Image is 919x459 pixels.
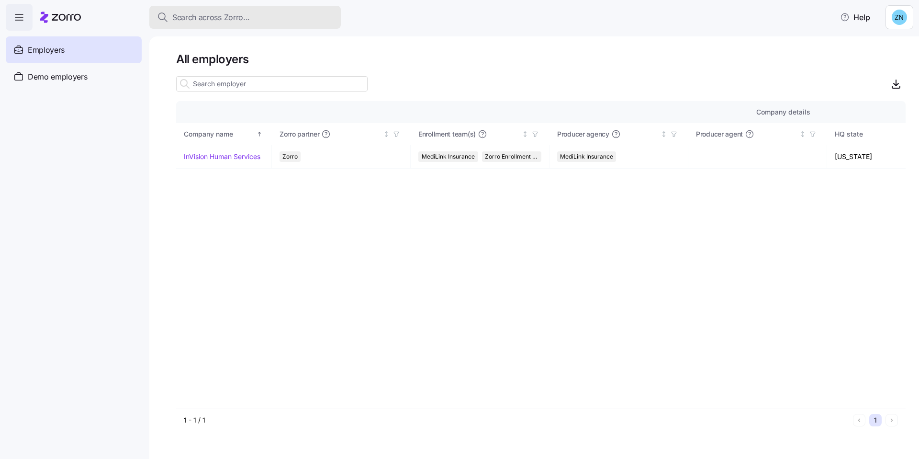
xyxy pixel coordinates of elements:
[149,6,341,29] button: Search across Zorro...
[799,131,806,138] div: Not sorted
[176,123,272,145] th: Company nameSorted ascending
[272,123,411,145] th: Zorro partnerNot sorted
[411,123,549,145] th: Enrollment team(s)Not sorted
[6,36,142,63] a: Employers
[696,129,743,139] span: Producer agent
[422,151,475,162] span: MediLink Insurance
[28,71,88,83] span: Demo employers
[885,414,898,426] button: Next page
[184,152,260,161] a: InVision Human Services
[383,131,390,138] div: Not sorted
[485,151,539,162] span: Zorro Enrollment Team
[28,44,65,56] span: Employers
[172,11,250,23] span: Search across Zorro...
[256,131,263,138] div: Sorted ascending
[892,10,907,25] img: 5c518db9dac3a343d5b258230af867d6
[560,151,613,162] span: MediLink Insurance
[176,76,368,92] input: Search employer
[853,414,865,426] button: Previous page
[661,131,667,138] div: Not sorted
[549,123,688,145] th: Producer agencyNot sorted
[557,129,609,139] span: Producer agency
[688,123,827,145] th: Producer agentNot sorted
[184,415,849,425] div: 1 - 1 / 1
[176,52,906,67] h1: All employers
[6,63,142,90] a: Demo employers
[832,8,878,27] button: Help
[418,129,476,139] span: Enrollment team(s)
[280,129,319,139] span: Zorro partner
[840,11,870,23] span: Help
[869,414,882,426] button: 1
[282,151,298,162] span: Zorro
[522,131,528,138] div: Not sorted
[184,129,255,139] div: Company name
